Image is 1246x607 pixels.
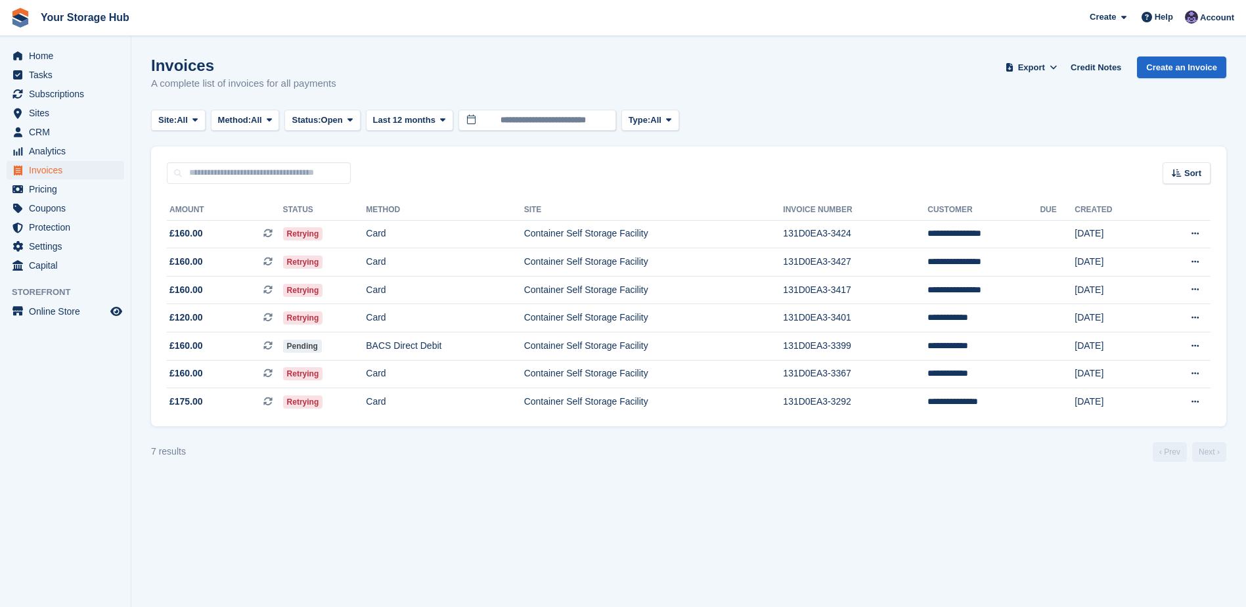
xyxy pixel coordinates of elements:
a: menu [7,256,124,275]
span: Help [1155,11,1173,24]
td: BACS Direct Debit [366,332,523,361]
td: Card [366,220,523,248]
td: Container Self Storage Facility [524,332,784,361]
td: 131D0EA3-3417 [783,276,927,304]
a: menu [7,302,124,321]
span: Capital [29,256,108,275]
a: menu [7,161,124,179]
a: menu [7,104,124,122]
td: Card [366,276,523,304]
td: [DATE] [1075,276,1153,304]
span: Coupons [29,199,108,217]
span: Storefront [12,286,131,299]
th: Due [1040,200,1075,221]
span: Tasks [29,66,108,84]
td: 131D0EA3-3401 [783,304,927,332]
nav: Page [1150,442,1229,462]
span: £160.00 [169,339,203,353]
button: Status: Open [284,110,360,131]
h1: Invoices [151,56,336,74]
a: Next [1192,442,1226,462]
th: Method [366,200,523,221]
span: Sort [1184,167,1201,180]
td: Container Self Storage Facility [524,304,784,332]
p: A complete list of invoices for all payments [151,76,336,91]
span: Online Store [29,302,108,321]
span: £160.00 [169,227,203,240]
th: Site [524,200,784,221]
span: £160.00 [169,367,203,380]
span: Export [1018,61,1045,74]
span: Retrying [283,256,323,269]
span: All [650,114,661,127]
span: £160.00 [169,255,203,269]
td: Card [366,248,523,277]
span: £160.00 [169,283,203,297]
span: Open [321,114,343,127]
span: Status: [292,114,321,127]
td: 131D0EA3-3427 [783,248,927,277]
a: menu [7,123,124,141]
span: Invoices [29,161,108,179]
td: [DATE] [1075,388,1153,416]
button: Export [1002,56,1060,78]
a: menu [7,180,124,198]
td: [DATE] [1075,360,1153,388]
div: 7 results [151,445,186,459]
span: Last 12 months [373,114,435,127]
span: Subscriptions [29,85,108,103]
td: Container Self Storage Facility [524,248,784,277]
span: Site: [158,114,177,127]
a: menu [7,142,124,160]
td: [DATE] [1075,304,1153,332]
td: Container Self Storage Facility [524,276,784,304]
th: Amount [167,200,283,221]
td: 131D0EA3-3424 [783,220,927,248]
span: Retrying [283,284,323,297]
td: Card [366,304,523,332]
span: Retrying [283,367,323,380]
a: Your Storage Hub [35,7,135,28]
span: Settings [29,237,108,256]
a: menu [7,199,124,217]
a: menu [7,66,124,84]
th: Customer [927,200,1040,221]
td: Container Self Storage Facility [524,388,784,416]
span: Home [29,47,108,65]
button: Type: All [621,110,679,131]
span: Sites [29,104,108,122]
span: £120.00 [169,311,203,325]
td: [DATE] [1075,220,1153,248]
span: Retrying [283,227,323,240]
span: Analytics [29,142,108,160]
a: menu [7,237,124,256]
span: Type: [629,114,651,127]
button: Last 12 months [366,110,453,131]
span: £175.00 [169,395,203,409]
a: Create an Invoice [1137,56,1226,78]
td: 131D0EA3-3399 [783,332,927,361]
img: Liam Beddard [1185,11,1198,24]
td: Container Self Storage Facility [524,360,784,388]
span: Create [1090,11,1116,24]
td: [DATE] [1075,332,1153,361]
td: Card [366,388,523,416]
span: All [177,114,188,127]
a: menu [7,85,124,103]
td: Container Self Storage Facility [524,220,784,248]
a: menu [7,218,124,236]
a: menu [7,47,124,65]
a: Previous [1153,442,1187,462]
td: [DATE] [1075,248,1153,277]
a: Preview store [108,303,124,319]
a: Credit Notes [1065,56,1126,78]
span: CRM [29,123,108,141]
span: Retrying [283,395,323,409]
td: 131D0EA3-3367 [783,360,927,388]
button: Site: All [151,110,206,131]
td: 131D0EA3-3292 [783,388,927,416]
span: Method: [218,114,252,127]
span: All [251,114,262,127]
span: Retrying [283,311,323,325]
th: Created [1075,200,1153,221]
